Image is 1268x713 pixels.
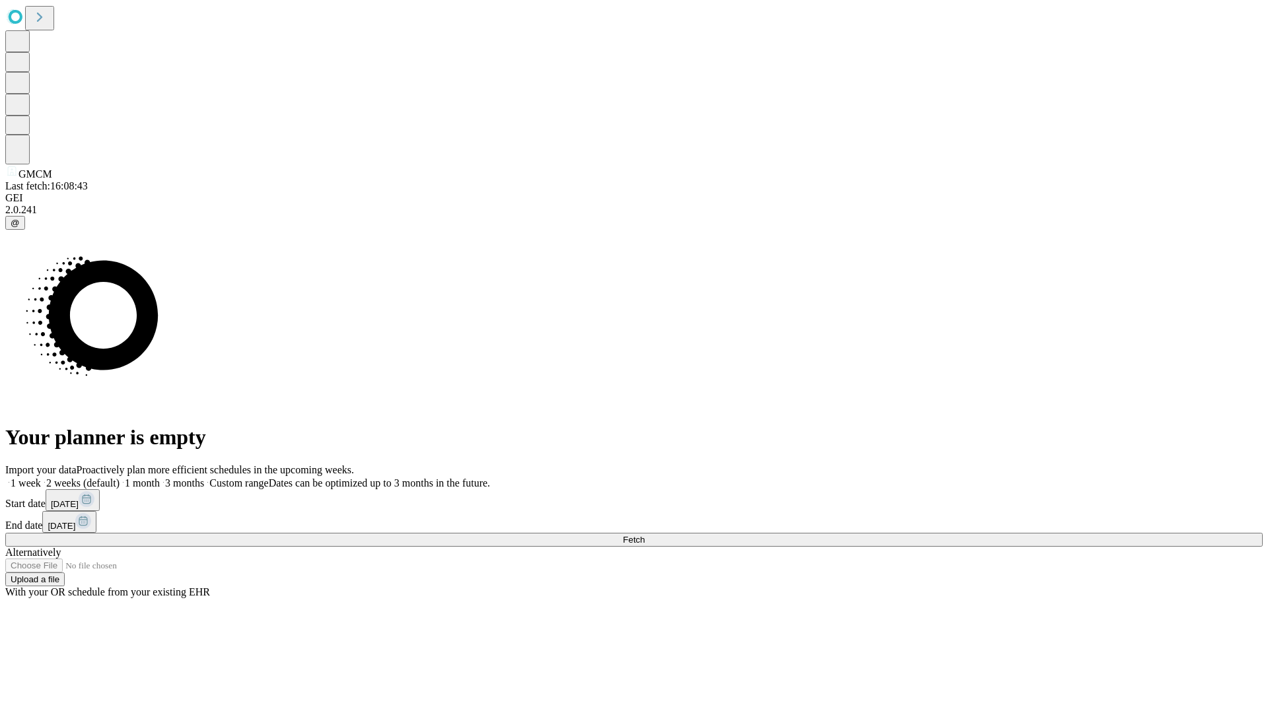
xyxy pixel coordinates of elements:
[5,533,1263,547] button: Fetch
[165,477,204,489] span: 3 months
[48,521,75,531] span: [DATE]
[42,511,96,533] button: [DATE]
[46,477,120,489] span: 2 weeks (default)
[209,477,268,489] span: Custom range
[623,535,645,545] span: Fetch
[5,547,61,558] span: Alternatively
[5,572,65,586] button: Upload a file
[5,204,1263,216] div: 2.0.241
[51,499,79,509] span: [DATE]
[5,586,210,597] span: With your OR schedule from your existing EHR
[5,511,1263,533] div: End date
[18,168,52,180] span: GMCM
[5,489,1263,511] div: Start date
[269,477,490,489] span: Dates can be optimized up to 3 months in the future.
[5,464,77,475] span: Import your data
[77,464,354,475] span: Proactively plan more efficient schedules in the upcoming weeks.
[11,477,41,489] span: 1 week
[5,192,1263,204] div: GEI
[5,216,25,230] button: @
[5,180,88,191] span: Last fetch: 16:08:43
[46,489,100,511] button: [DATE]
[11,218,20,228] span: @
[125,477,160,489] span: 1 month
[5,425,1263,450] h1: Your planner is empty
